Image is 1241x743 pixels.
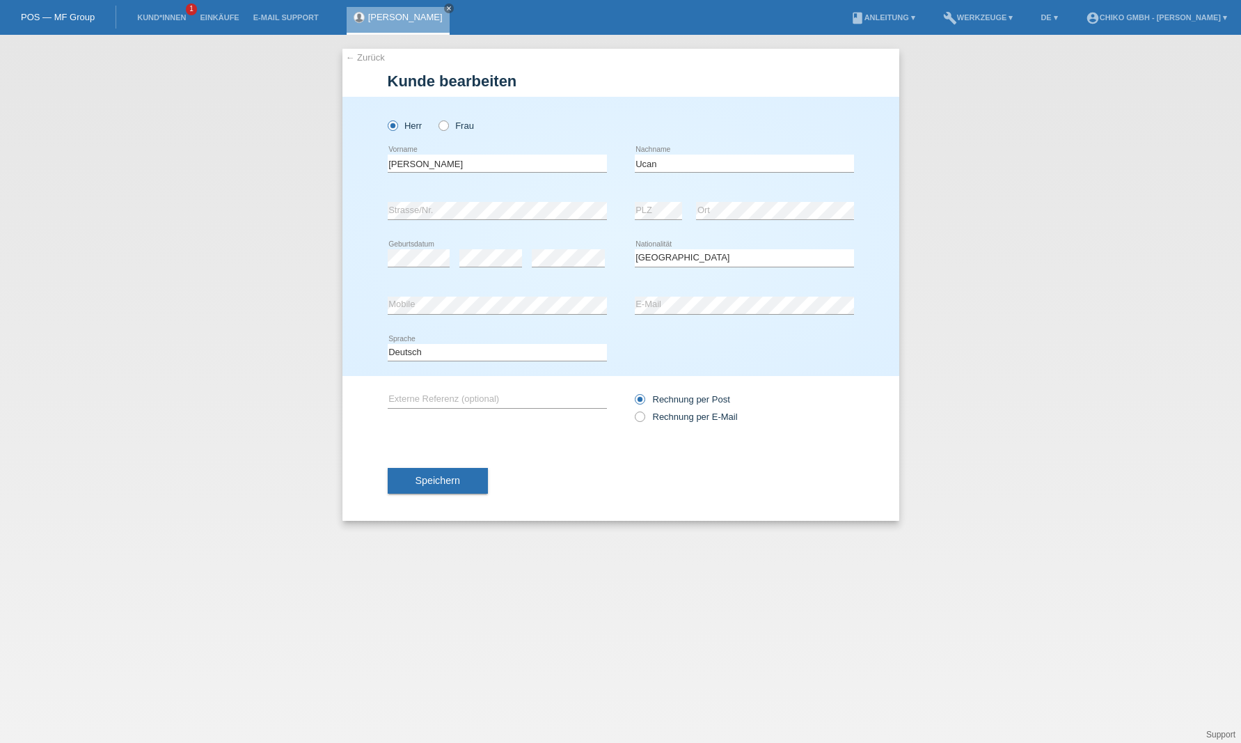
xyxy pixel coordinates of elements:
label: Frau [438,120,474,131]
a: POS — MF Group [21,12,95,22]
button: Speichern [388,468,488,494]
a: Kund*innen [130,13,193,22]
a: Einkäufe [193,13,246,22]
a: E-Mail Support [246,13,326,22]
input: Frau [438,120,448,130]
a: ← Zurück [346,52,385,63]
a: account_circleChiko GmbH - [PERSON_NAME] ▾ [1079,13,1234,22]
h1: Kunde bearbeiten [388,72,854,90]
i: book [851,11,864,25]
a: [PERSON_NAME] [368,12,443,22]
label: Herr [388,120,422,131]
input: Rechnung per Post [635,394,644,412]
label: Rechnung per Post [635,394,730,405]
span: 1 [186,3,197,15]
a: close [444,3,454,13]
span: Speichern [416,475,460,486]
a: DE ▾ [1034,13,1064,22]
a: Support [1206,730,1235,740]
i: account_circle [1086,11,1100,25]
a: buildWerkzeuge ▾ [936,13,1020,22]
input: Herr [388,120,397,130]
i: close [445,5,452,12]
label: Rechnung per E-Mail [635,412,738,422]
i: build [943,11,957,25]
a: bookAnleitung ▾ [844,13,922,22]
input: Rechnung per E-Mail [635,412,644,429]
